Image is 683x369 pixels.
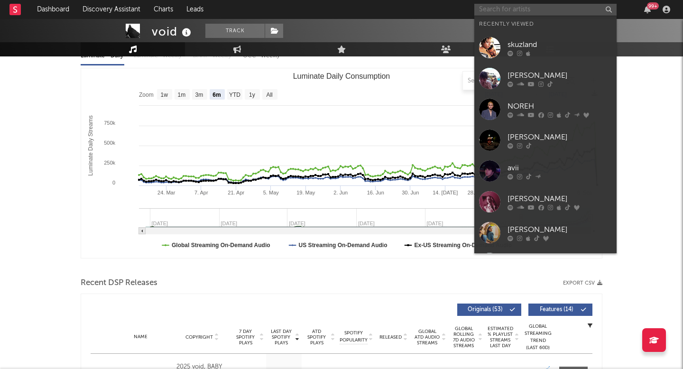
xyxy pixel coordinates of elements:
text: 500k [104,140,115,146]
a: avii [474,156,617,186]
text: 1m [178,92,186,98]
text: 1w [161,92,168,98]
text: 19. May [296,190,315,195]
text: Ex-US Streaming On-Demand Audio [415,242,512,249]
button: Export CSV [563,280,602,286]
span: 7 Day Spotify Plays [233,329,258,346]
text: US Streaming On-Demand Audio [299,242,388,249]
text: All [266,92,272,98]
span: ATD Spotify Plays [304,329,329,346]
div: [PERSON_NAME] [508,224,612,235]
text: 24. Mar [157,190,175,195]
button: 99+ [644,6,651,13]
span: Last Day Spotify Plays [268,329,294,346]
div: [PERSON_NAME] [508,193,612,204]
div: Recently Viewed [479,18,612,30]
button: Track [205,24,265,38]
text: 21. Apr [228,190,244,195]
button: Originals(53) [457,304,521,316]
div: avii [508,162,612,174]
text: 5. May [263,190,279,195]
a: [PERSON_NAME] [474,186,617,217]
span: Global ATD Audio Streams [414,329,440,346]
a: [PERSON_NAME] [474,63,617,94]
span: Features ( 14 ) [535,307,578,313]
div: 99 + [647,2,659,9]
text: YTD [229,92,240,98]
span: Recent DSP Releases [81,277,157,289]
span: Global Rolling 7D Audio Streams [451,326,477,349]
text: Luminate Daily Streams [87,115,94,175]
input: Search by song name or URL [463,77,563,85]
div: Global Streaming Trend (Last 60D) [524,323,552,351]
div: void [152,24,194,39]
div: skuzland [508,39,612,50]
text: 3m [195,92,203,98]
input: Search for artists [474,4,617,16]
text: 7. Apr [194,190,208,195]
span: Released [379,334,402,340]
text: 28. [DATE] [468,190,493,195]
a: [PERSON_NAME] [474,125,617,156]
text: 250k [104,160,115,166]
a: Linhy [474,248,617,279]
text: 1y [249,92,255,98]
text: 16. Jun [367,190,384,195]
text: 30. Jun [402,190,419,195]
span: Copyright [185,334,213,340]
text: 750k [104,120,115,126]
span: Estimated % Playlist Streams Last Day [487,326,513,349]
div: NOREH [508,101,612,112]
a: skuzland [474,32,617,63]
text: 6m [212,92,221,98]
text: Global Streaming On-Demand Audio [172,242,270,249]
div: Name [110,333,172,341]
div: [PERSON_NAME] [508,70,612,81]
text: 14. [DATE] [433,190,458,195]
span: Spotify Popularity [340,330,368,344]
span: Originals ( 53 ) [463,307,507,313]
div: [PERSON_NAME] [508,131,612,143]
text: 2. Jun [333,190,348,195]
button: Features(14) [528,304,592,316]
a: [PERSON_NAME] [474,217,617,248]
text: Zoom [139,92,154,98]
svg: Luminate Daily Consumption [81,68,602,258]
a: NOREH [474,94,617,125]
text: 0 [112,180,115,185]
